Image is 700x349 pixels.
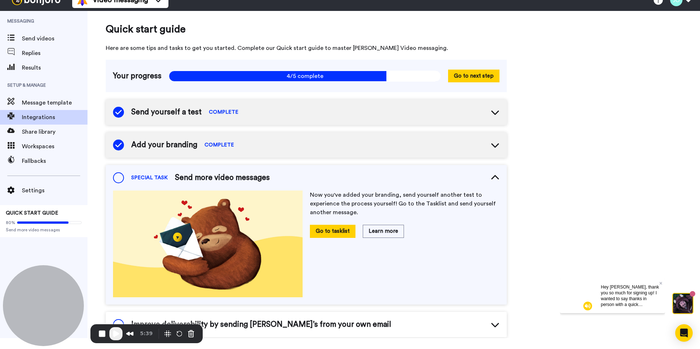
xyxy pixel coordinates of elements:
span: Share library [22,128,87,136]
span: Your progress [113,71,162,82]
span: Send yourself a test [131,107,202,118]
button: Go to next step [448,70,499,82]
span: Send more video messages [6,227,82,233]
span: Workspaces [22,142,87,151]
span: Quick start guide [106,22,507,36]
button: Go to tasklist [310,225,355,238]
img: mute-white.svg [23,23,32,32]
span: COMPLETE [209,109,238,116]
span: Fallbacks [22,157,87,165]
span: 80% [6,220,15,226]
span: Send more video messages [175,172,270,183]
span: Improve deliverability by sending [PERSON_NAME]’s from your own email [131,319,391,330]
span: QUICK START GUIDE [6,211,58,216]
p: Now you've added your branding, send yourself another test to experience the process yourself! Go... [310,191,499,217]
span: Send videos [22,34,87,43]
span: Here are some tips and tasks to get you started. Complete our Quick start guide to master [PERSON... [106,44,507,52]
span: Results [22,63,87,72]
span: Settings [22,186,87,195]
span: COMPLETE [205,141,234,149]
img: ef8d60325db97039671181ddc077363f.jpg [113,191,303,297]
span: Message template [22,98,87,107]
span: Add your branding [131,140,197,150]
span: Hey [PERSON_NAME], thank you so much for signing up! I wanted to say thanks in person with a quic... [41,6,99,81]
div: Open Intercom Messenger [675,324,693,342]
span: Integrations [22,113,87,122]
button: Learn more [363,225,404,238]
img: c638375f-eacb-431c-9714-bd8d08f708a7-1584310529.jpg [1,1,20,21]
span: SPECIAL TASK [131,174,168,181]
span: Replies [22,49,87,58]
span: 4/5 complete [169,71,441,82]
